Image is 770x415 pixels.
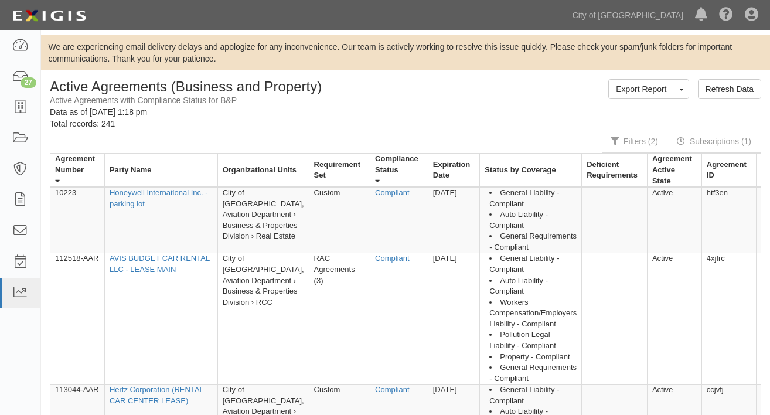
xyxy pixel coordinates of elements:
[50,253,105,385] td: 112518-AAR
[608,79,674,99] a: Export Report
[489,329,577,351] li: Pollution Legal Liability - Compliant
[50,94,397,106] div: Active Agreements with Compliance Status for B&P
[375,385,410,394] a: Compliant
[602,130,667,153] a: Filters (2)
[50,79,397,94] h1: Active Agreements (Business and Property)
[217,187,309,253] td: City of [GEOGRAPHIC_DATA], Aviation Department › Business & Properties Division › Real Estate
[701,253,756,385] td: 4xjfrc
[55,154,95,175] div: Agreement Number
[701,187,756,253] td: htf3en
[719,8,733,22] i: Help Center - Complianz
[489,385,577,406] li: General Liability - Compliant
[428,187,480,253] td: [DATE]
[21,77,36,88] div: 27
[489,362,577,384] li: General Requirements - Compliant
[489,188,577,209] li: General Liability - Compliant
[375,254,410,263] a: Compliant
[50,106,397,118] div: Data as of [DATE] 1:18 pm
[217,253,309,385] td: City of [GEOGRAPHIC_DATA], Aviation Department › Business & Properties Division › RCC
[428,253,480,385] td: [DATE]
[489,275,577,297] li: Auto Liability - Compliant
[485,165,556,176] div: Status by Coverage
[223,165,297,176] div: Organizational Units
[587,159,638,181] div: Deficient Requirements
[489,209,577,231] li: Auto Liability - Compliant
[110,254,210,274] a: AVIS BUDGET CAR RENTAL LLC - LEASE MAIN
[668,130,760,153] a: Subscriptions (1)
[110,385,203,405] a: Hertz Corporation (RENTAL CAR CENTER LEASE)
[110,188,208,208] a: Honeywell International Inc. - parking lot
[50,118,397,130] div: Total records: 241
[41,41,770,64] div: We are experiencing email delivery delays and apologize for any inconvenience. Our team is active...
[489,352,577,363] li: Property - Compliant
[9,5,90,26] img: logo-5460c22ac91f19d4615b14bd174203de0afe785f0fc80cf4dbbc73dc1793850b.png
[110,165,152,176] div: Party Name
[647,187,701,253] td: Active
[375,188,410,197] a: Compliant
[707,159,747,181] div: Agreement ID
[489,253,577,275] li: General Liability - Compliant
[375,154,418,175] div: Compliance Status
[647,253,701,385] td: Active
[309,253,370,385] td: RAC Agreements (3)
[698,79,761,99] a: Refresh Data
[50,187,105,253] td: 10223
[489,297,577,330] li: Workers Compensation/Employers Liability - Compliant
[652,154,692,186] div: Agreement Active State
[489,231,577,253] li: General Requirements - Compliant
[567,4,689,27] a: City of [GEOGRAPHIC_DATA]
[314,159,360,181] div: Requirement Set
[433,159,471,181] div: Expiration Date
[309,187,370,253] td: Custom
